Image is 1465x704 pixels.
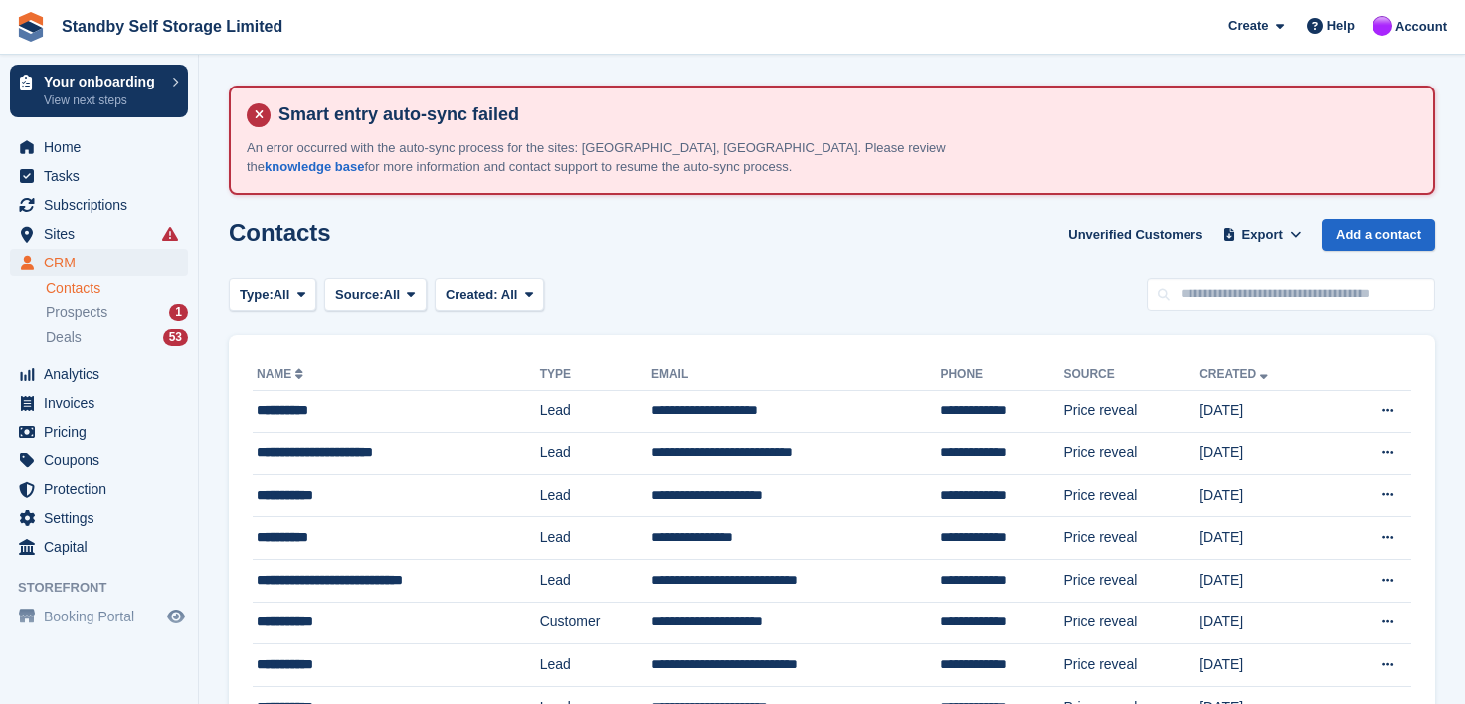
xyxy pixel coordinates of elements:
img: Sue Ford [1373,16,1392,36]
div: 1 [169,304,188,321]
td: Price reveal [1063,474,1199,517]
td: Lead [540,433,651,475]
a: Created [1199,367,1272,381]
span: Prospects [46,303,107,322]
a: menu [10,418,188,445]
span: Help [1327,16,1355,36]
a: menu [10,533,188,561]
a: Your onboarding View next steps [10,65,188,117]
span: Sites [44,220,163,248]
td: Lead [540,560,651,603]
div: 53 [163,329,188,346]
th: Source [1063,359,1199,391]
td: Price reveal [1063,517,1199,560]
td: Price reveal [1063,433,1199,475]
a: Name [257,367,307,381]
h4: Smart entry auto-sync failed [271,103,1417,126]
a: menu [10,360,188,388]
th: Type [540,359,651,391]
td: Customer [540,602,651,644]
span: Pricing [44,418,163,445]
a: menu [10,475,188,503]
td: Lead [540,474,651,517]
span: Home [44,133,163,161]
td: Price reveal [1063,602,1199,644]
span: Storefront [18,578,198,598]
span: Subscriptions [44,191,163,219]
span: All [501,287,518,302]
a: menu [10,220,188,248]
a: menu [10,191,188,219]
a: Add a contact [1322,219,1435,252]
button: Export [1218,219,1306,252]
a: menu [10,389,188,417]
i: Smart entry sync failures have occurred [162,226,178,242]
span: Create [1228,16,1268,36]
span: Analytics [44,360,163,388]
a: Contacts [46,279,188,298]
td: [DATE] [1199,560,1334,603]
span: Created: [446,287,498,302]
span: Source: [335,285,383,305]
button: Type: All [229,278,316,311]
td: Price reveal [1063,644,1199,687]
span: Type: [240,285,274,305]
a: Preview store [164,605,188,628]
td: [DATE] [1199,433,1334,475]
a: menu [10,249,188,276]
th: Phone [940,359,1063,391]
td: Price reveal [1063,390,1199,433]
span: Booking Portal [44,603,163,630]
a: knowledge base [265,159,364,174]
td: Lead [540,517,651,560]
button: Source: All [324,278,427,311]
span: Tasks [44,162,163,190]
span: CRM [44,249,163,276]
a: menu [10,603,188,630]
span: Invoices [44,389,163,417]
span: All [384,285,401,305]
button: Created: All [435,278,544,311]
td: [DATE] [1199,602,1334,644]
a: menu [10,133,188,161]
a: menu [10,446,188,474]
h1: Contacts [229,219,331,246]
td: Lead [540,390,651,433]
a: Standby Self Storage Limited [54,10,290,43]
span: Capital [44,533,163,561]
a: menu [10,504,188,532]
a: Prospects 1 [46,302,188,323]
td: [DATE] [1199,517,1334,560]
td: Price reveal [1063,560,1199,603]
a: Unverified Customers [1060,219,1210,252]
span: Settings [44,504,163,532]
th: Email [651,359,940,391]
p: View next steps [44,91,162,109]
span: All [274,285,290,305]
span: Protection [44,475,163,503]
td: [DATE] [1199,474,1334,517]
td: [DATE] [1199,644,1334,687]
td: Lead [540,644,651,687]
a: menu [10,162,188,190]
span: Deals [46,328,82,347]
img: stora-icon-8386f47178a22dfd0bd8f6a31ec36ba5ce8667c1dd55bd0f319d3a0aa187defe.svg [16,12,46,42]
td: [DATE] [1199,390,1334,433]
p: An error occurred with the auto-sync process for the sites: [GEOGRAPHIC_DATA], [GEOGRAPHIC_DATA].... [247,138,993,177]
span: Account [1395,17,1447,37]
a: Deals 53 [46,327,188,348]
span: Export [1242,225,1283,245]
p: Your onboarding [44,75,162,88]
span: Coupons [44,446,163,474]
